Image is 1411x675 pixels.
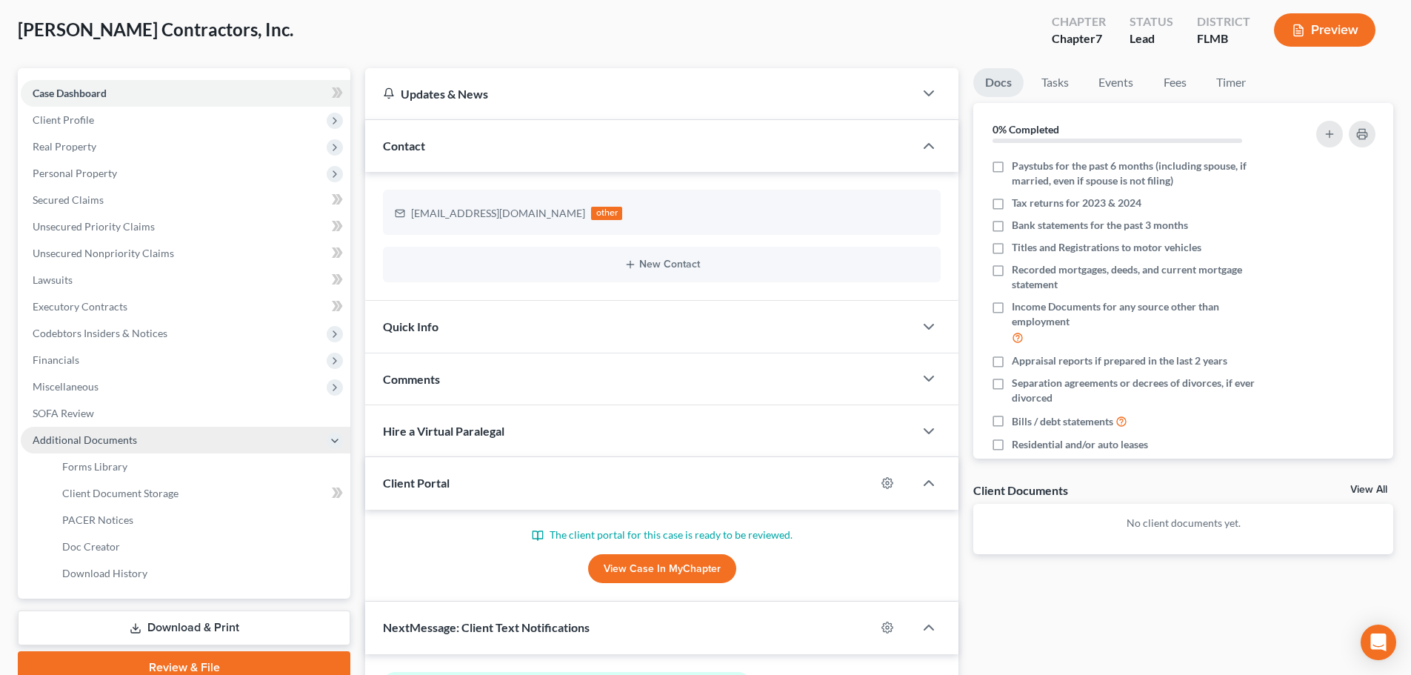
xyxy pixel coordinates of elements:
[33,87,107,99] span: Case Dashboard
[1012,299,1275,329] span: Income Documents for any source other than employment
[33,273,73,286] span: Lawsuits
[18,611,350,645] a: Download & Print
[1012,218,1188,233] span: Bank statements for the past 3 months
[33,167,117,179] span: Personal Property
[973,482,1068,498] div: Client Documents
[1012,353,1227,368] span: Appraisal reports if prepared in the last 2 years
[1012,376,1275,405] span: Separation agreements or decrees of divorces, if ever divorced
[1204,68,1258,97] a: Timer
[50,453,350,480] a: Forms Library
[383,372,440,386] span: Comments
[21,400,350,427] a: SOFA Review
[411,206,585,221] div: [EMAIL_ADDRESS][DOMAIN_NAME]
[1350,485,1387,495] a: View All
[993,123,1059,136] strong: 0% Completed
[1052,30,1106,47] div: Chapter
[1012,262,1275,292] span: Recorded mortgages, deeds, and current mortgage statement
[33,327,167,339] span: Codebtors Insiders & Notices
[50,507,350,533] a: PACER Notices
[33,140,96,153] span: Real Property
[62,540,120,553] span: Doc Creator
[18,19,293,40] span: [PERSON_NAME] Contractors, Inc.
[383,528,941,542] p: The client portal for this case is ready to be reviewed.
[1012,437,1148,452] span: Residential and/or auto leases
[1197,13,1250,30] div: District
[21,293,350,320] a: Executory Contracts
[33,247,174,259] span: Unsecured Nonpriority Claims
[1012,196,1141,210] span: Tax returns for 2023 & 2024
[62,460,127,473] span: Forms Library
[383,424,504,438] span: Hire a Virtual Paralegal
[33,433,137,446] span: Additional Documents
[1087,68,1145,97] a: Events
[1052,13,1106,30] div: Chapter
[33,113,94,126] span: Client Profile
[383,476,450,490] span: Client Portal
[1197,30,1250,47] div: FLMB
[1030,68,1081,97] a: Tasks
[1130,30,1173,47] div: Lead
[62,487,179,499] span: Client Document Storage
[33,220,155,233] span: Unsecured Priority Claims
[383,319,438,333] span: Quick Info
[985,516,1381,531] p: No client documents yet.
[591,207,622,220] div: other
[395,259,929,270] button: New Contact
[33,193,104,206] span: Secured Claims
[383,86,896,102] div: Updates & News
[1012,240,1201,255] span: Titles and Registrations to motor vehicles
[1130,13,1173,30] div: Status
[21,213,350,240] a: Unsecured Priority Claims
[21,240,350,267] a: Unsecured Nonpriority Claims
[21,187,350,213] a: Secured Claims
[1361,625,1396,660] div: Open Intercom Messenger
[33,353,79,366] span: Financials
[33,300,127,313] span: Executory Contracts
[62,567,147,579] span: Download History
[588,554,736,584] a: View Case in MyChapter
[383,139,425,153] span: Contact
[50,560,350,587] a: Download History
[1095,31,1102,45] span: 7
[62,513,133,526] span: PACER Notices
[50,533,350,560] a: Doc Creator
[33,380,99,393] span: Miscellaneous
[33,407,94,419] span: SOFA Review
[1012,414,1113,429] span: Bills / debt statements
[1274,13,1375,47] button: Preview
[973,68,1024,97] a: Docs
[21,80,350,107] a: Case Dashboard
[50,480,350,507] a: Client Document Storage
[1151,68,1198,97] a: Fees
[383,620,590,634] span: NextMessage: Client Text Notifications
[1012,159,1275,188] span: Paystubs for the past 6 months (including spouse, if married, even if spouse is not filing)
[21,267,350,293] a: Lawsuits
